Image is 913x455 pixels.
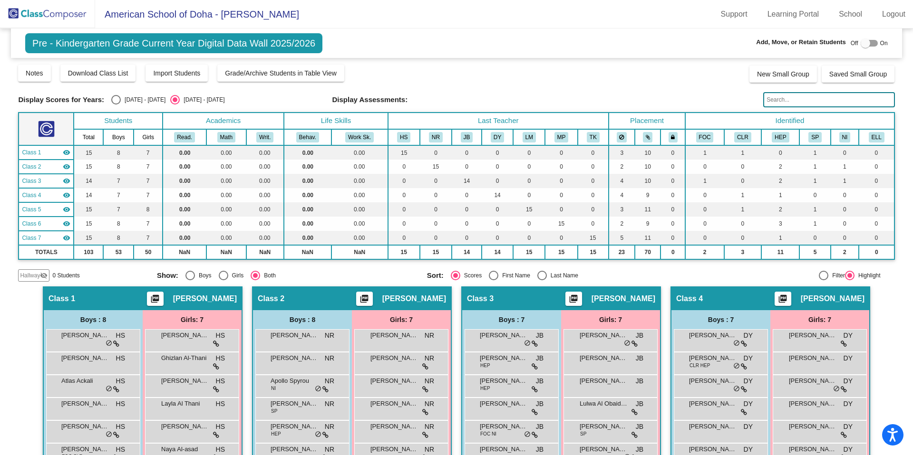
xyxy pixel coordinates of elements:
[761,231,799,245] td: 1
[63,206,70,213] mat-icon: visibility
[388,245,420,259] td: 15
[772,132,789,142] button: HEP
[609,129,635,145] th: Keep away students
[545,160,578,174] td: 0
[724,188,762,202] td: 1
[134,160,163,174] td: 7
[103,231,134,245] td: 8
[163,174,206,188] td: 0.00
[685,188,724,202] td: 0
[331,160,388,174] td: 0.00
[19,231,74,245] td: Tamadur Khir - No Class Name
[635,145,660,160] td: 10
[284,202,331,217] td: 0.00
[799,231,831,245] td: 0
[420,231,452,245] td: 0
[859,245,894,259] td: 0
[180,95,224,104] div: [DATE] - [DATE]
[63,220,70,227] mat-icon: visibility
[331,145,388,160] td: 0.00
[799,160,831,174] td: 1
[831,7,870,22] a: School
[760,7,827,22] a: Learning Portal
[420,174,452,188] td: 0
[345,132,374,142] button: Work Sk.
[724,145,762,160] td: 1
[103,202,134,217] td: 7
[777,294,788,307] mat-icon: picture_as_pdf
[22,148,41,157] span: Class 1
[587,132,600,142] button: TK
[763,92,894,107] input: Search...
[545,245,578,259] td: 15
[799,217,831,231] td: 1
[74,231,103,245] td: 15
[635,231,660,245] td: 11
[513,160,545,174] td: 0
[332,95,408,104] span: Display Assessments:
[429,132,443,142] button: NR
[545,145,578,160] td: 0
[331,217,388,231] td: 0.00
[284,145,331,160] td: 0.00
[157,271,178,280] span: Show:
[25,33,322,53] span: Pre - Kindergarten Grade Current Year Digital Data Wall 2025/2026
[635,202,660,217] td: 11
[578,202,609,217] td: 0
[513,145,545,160] td: 0
[685,202,724,217] td: 0
[545,129,578,145] th: Monica Perez
[331,231,388,245] td: 0.00
[22,162,41,171] span: Class 2
[568,294,579,307] mat-icon: picture_as_pdf
[513,245,545,259] td: 15
[19,202,74,217] td: Linnea Maloney - No Class Name
[635,188,660,202] td: 9
[685,245,724,259] td: 2
[851,39,858,47] span: Off
[513,174,545,188] td: 0
[799,202,831,217] td: 1
[761,174,799,188] td: 2
[724,217,762,231] td: 0
[756,38,846,47] span: Add, Move, or Retain Students
[246,145,284,160] td: 0.00
[284,160,331,174] td: 0.00
[578,231,609,245] td: 15
[284,113,388,129] th: Life Skills
[660,145,685,160] td: 0
[163,188,206,202] td: 0.00
[19,174,74,188] td: Jennifer Bendriss - No Class Name
[63,163,70,171] mat-icon: visibility
[103,129,134,145] th: Boys
[685,145,724,160] td: 1
[284,217,331,231] td: 0.00
[206,160,246,174] td: 0.00
[18,95,104,104] span: Display Scores for Years:
[452,245,481,259] td: 14
[734,132,751,142] button: CLR
[452,174,481,188] td: 14
[163,113,284,129] th: Academics
[545,231,578,245] td: 0
[388,217,420,231] td: 0
[146,65,208,82] button: Import Students
[331,202,388,217] td: 0.00
[859,202,894,217] td: 0
[452,145,481,160] td: 0
[22,177,41,185] span: Class 3
[761,160,799,174] td: 2
[206,217,246,231] td: 0.00
[420,202,452,217] td: 0
[724,245,762,259] td: 3
[134,202,163,217] td: 8
[427,271,690,280] mat-radio-group: Select an option
[74,129,103,145] th: Total
[578,217,609,231] td: 0
[19,217,74,231] td: Monica Perez - No Class Name
[578,160,609,174] td: 0
[482,188,514,202] td: 14
[874,7,913,22] a: Logout
[420,188,452,202] td: 0
[420,145,452,160] td: 0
